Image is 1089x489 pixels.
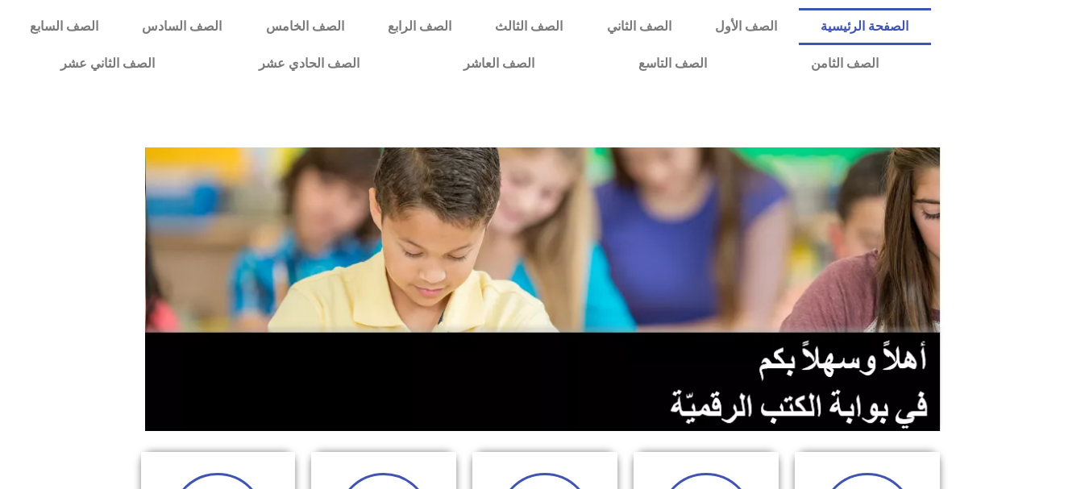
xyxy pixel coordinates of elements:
[366,8,473,45] a: الصف الرابع
[473,8,584,45] a: الصف الثالث
[759,45,930,82] a: الصف الثامن
[586,45,759,82] a: الصف التاسع
[693,8,799,45] a: الصف الأول
[244,8,366,45] a: الصف الخامس
[120,8,243,45] a: الصف السادس
[206,45,411,82] a: الصف الحادي عشر
[8,8,120,45] a: الصف السابع
[8,45,206,82] a: الصف الثاني عشر
[585,8,693,45] a: الصف الثاني
[411,45,586,82] a: الصف العاشر
[799,8,930,45] a: الصفحة الرئيسية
